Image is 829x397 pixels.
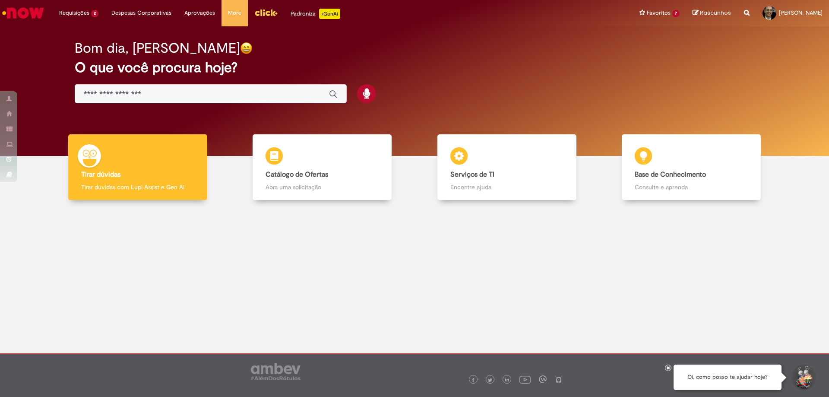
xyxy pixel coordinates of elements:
span: Despesas Corporativas [111,9,171,17]
span: 2 [91,10,98,17]
b: Catálogo de Ofertas [266,170,328,179]
img: logo_footer_ambev_rotulo_gray.png [251,363,301,380]
p: +GenAi [319,9,340,19]
img: logo_footer_facebook.png [471,378,475,382]
b: Serviços de TI [450,170,494,179]
div: Oi, como posso te ajudar hoje? [674,365,782,390]
span: Rascunhos [700,9,731,17]
p: Tirar dúvidas com Lupi Assist e Gen Ai [81,183,194,191]
p: Abra uma solicitação [266,183,379,191]
b: Base de Conhecimento [635,170,706,179]
a: Base de Conhecimento Consulte e aprenda [599,134,784,200]
p: Encontre ajuda [450,183,563,191]
span: Aprovações [184,9,215,17]
img: logo_footer_youtube.png [519,374,531,385]
img: ServiceNow [1,4,45,22]
a: Serviços de TI Encontre ajuda [414,134,599,200]
span: [PERSON_NAME] [779,9,823,16]
span: Favoritos [647,9,671,17]
img: logo_footer_linkedin.png [505,378,509,383]
img: logo_footer_twitter.png [488,378,492,382]
img: happy-face.png [240,42,253,54]
h2: Bom dia, [PERSON_NAME] [75,41,240,56]
button: Iniciar Conversa de Suporte [790,365,816,391]
img: logo_footer_naosei.png [555,375,563,383]
span: 7 [672,10,680,17]
div: Padroniza [291,9,340,19]
p: Consulte e aprenda [635,183,748,191]
h2: O que você procura hoje? [75,60,755,75]
b: Tirar dúvidas [81,170,120,179]
a: Rascunhos [693,9,731,17]
a: Catálogo de Ofertas Abra uma solicitação [230,134,415,200]
img: click_logo_yellow_360x200.png [254,6,278,19]
img: logo_footer_workplace.png [539,375,547,383]
span: More [228,9,241,17]
a: Tirar dúvidas Tirar dúvidas com Lupi Assist e Gen Ai [45,134,230,200]
span: Requisições [59,9,89,17]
